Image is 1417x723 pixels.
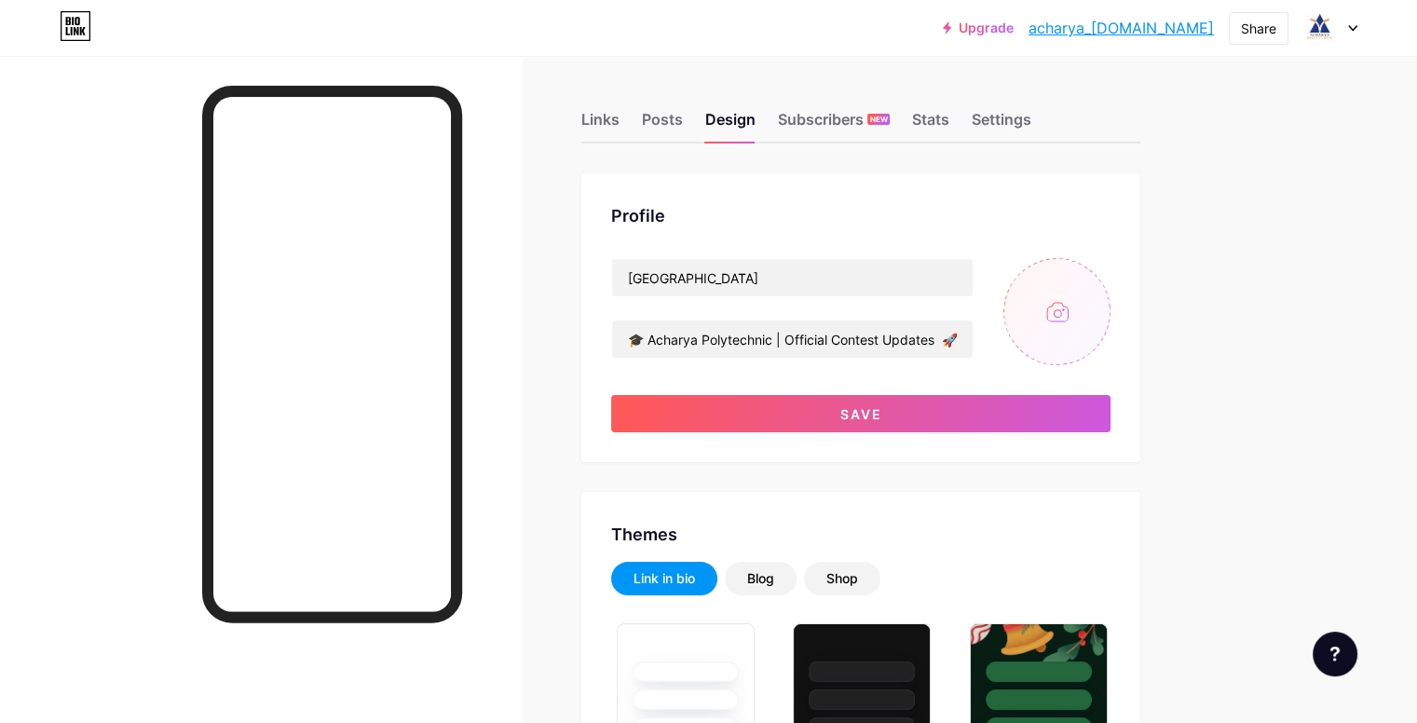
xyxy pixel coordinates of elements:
div: Links [581,108,620,142]
div: Shop [826,569,858,588]
div: Design [705,108,756,142]
span: NEW [870,114,888,125]
div: Share [1241,19,1276,38]
div: Stats [912,108,949,142]
input: Bio [612,321,973,358]
button: Save [611,395,1110,432]
input: Name [612,259,973,296]
div: Blog [747,569,774,588]
a: Upgrade [943,20,1014,35]
div: Subscribers [778,108,890,142]
div: Profile [611,203,1110,228]
img: acharya_polytechnic [1302,10,1338,46]
div: Posts [642,108,683,142]
div: Themes [611,522,1110,547]
div: Link in bio [634,569,695,588]
a: acharya_[DOMAIN_NAME] [1029,17,1214,39]
span: Save [840,406,882,422]
div: Settings [972,108,1031,142]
